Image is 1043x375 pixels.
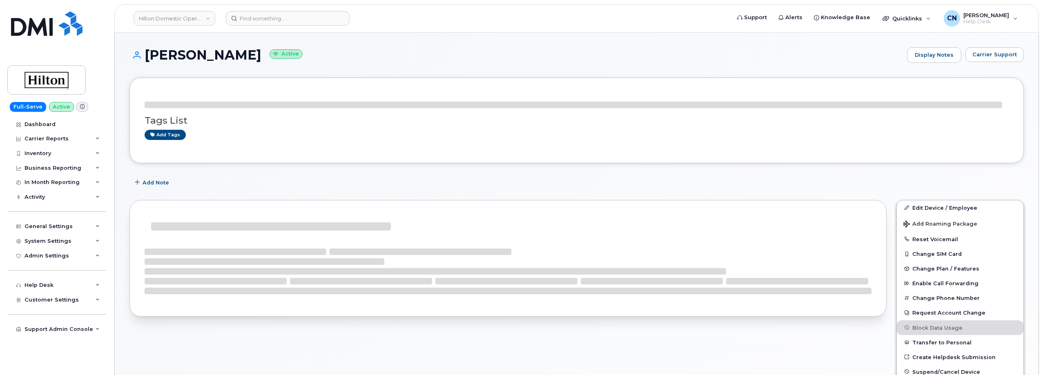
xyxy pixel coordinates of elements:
button: Change Plan / Features [897,261,1023,276]
button: Enable Call Forwarding [897,276,1023,291]
a: Edit Device / Employee [897,200,1023,215]
button: Block Data Usage [897,320,1023,335]
button: Change SIM Card [897,246,1023,261]
button: Change Phone Number [897,291,1023,305]
button: Transfer to Personal [897,335,1023,350]
span: Enable Call Forwarding [912,280,978,286]
button: Request Account Change [897,305,1023,320]
button: Add Note [129,175,176,190]
span: Carrier Support [972,51,1017,58]
button: Reset Voicemail [897,232,1023,246]
a: Display Notes [907,47,961,63]
a: Add tags [145,130,186,140]
button: Carrier Support [965,47,1024,62]
span: Change Plan / Features [912,266,979,272]
small: Active [270,49,303,59]
span: Add Roaming Package [903,221,977,229]
h3: Tags List [145,115,1009,126]
h1: [PERSON_NAME] [129,48,903,62]
button: Add Roaming Package [897,215,1023,232]
span: Add Note [143,179,169,186]
span: Suspend/Cancel Device [912,368,980,375]
a: Create Helpdesk Submission [897,350,1023,364]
